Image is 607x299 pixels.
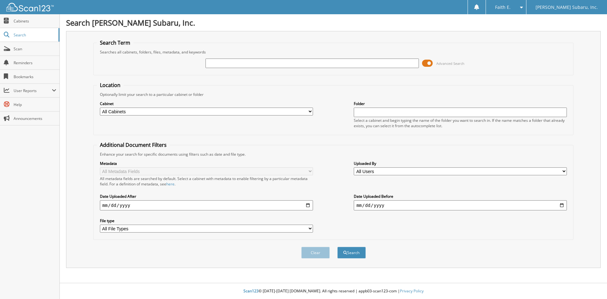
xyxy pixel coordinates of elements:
[243,288,259,294] span: Scan123
[66,17,601,28] h1: Search [PERSON_NAME] Subaru, Inc.
[337,247,366,259] button: Search
[354,118,567,128] div: Select a cabinet and begin typing the name of the folder you want to search in. If the name match...
[495,5,511,9] span: Faith E.
[60,283,607,299] div: © [DATE]-[DATE] [DOMAIN_NAME]. All rights reserved | appb03-scan123-com |
[14,18,56,24] span: Cabinets
[166,181,175,187] a: here
[100,176,313,187] div: All metadata fields are searched by default. Select a cabinet with metadata to enable filtering b...
[354,161,567,166] label: Uploaded By
[14,46,56,52] span: Scan
[14,116,56,121] span: Announcements
[536,5,598,9] span: [PERSON_NAME] Subaru, Inc.
[6,3,54,11] img: scan123-logo-white.svg
[400,288,424,294] a: Privacy Policy
[301,247,330,259] button: Clear
[100,200,313,210] input: start
[354,101,567,106] label: Folder
[100,218,313,223] label: File type
[97,92,570,97] div: Optionally limit your search to a particular cabinet or folder
[14,88,52,93] span: User Reports
[97,49,570,55] div: Searches all cabinets, folders, files, metadata, and keywords
[14,32,55,38] span: Search
[97,82,124,89] legend: Location
[354,200,567,210] input: end
[14,102,56,107] span: Help
[97,141,170,148] legend: Additional Document Filters
[14,60,56,65] span: Reminders
[436,61,464,66] span: Advanced Search
[14,74,56,79] span: Bookmarks
[97,39,133,46] legend: Search Term
[97,152,570,157] div: Enhance your search for specific documents using filters such as date and file type.
[100,161,313,166] label: Metadata
[100,194,313,199] label: Date Uploaded After
[354,194,567,199] label: Date Uploaded Before
[100,101,313,106] label: Cabinet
